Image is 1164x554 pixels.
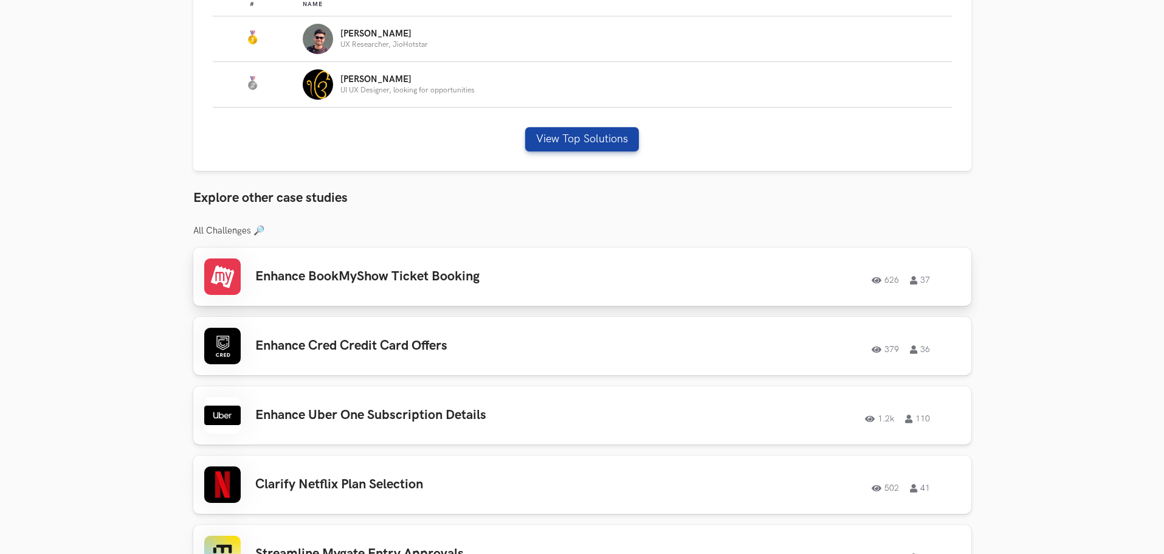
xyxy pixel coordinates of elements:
[340,41,428,49] p: UX Researcher, JioHotstar
[193,190,971,206] h3: Explore other case studies
[255,407,601,423] h3: Enhance Uber One Subscription Details
[255,477,601,493] h3: Clarify Netflix Plan Selection
[303,1,323,8] span: Name
[525,127,639,151] button: View Top Solutions
[910,484,930,493] span: 41
[250,1,255,8] span: #
[193,226,971,237] h3: All Challenges 🔎
[255,338,601,354] h3: Enhance Cred Credit Card Offers
[865,415,894,423] span: 1.2k
[910,345,930,354] span: 36
[872,484,899,493] span: 502
[340,29,428,39] p: [PERSON_NAME]
[193,317,971,375] a: Enhance Cred Credit Card Offers37936
[910,276,930,285] span: 37
[872,345,899,354] span: 379
[905,415,930,423] span: 110
[193,455,971,514] a: Clarify Netflix Plan Selection50241
[303,69,333,100] img: Profile photo
[245,76,260,91] img: Silver Medal
[245,30,260,45] img: Gold Medal
[193,386,971,445] a: Enhance Uber One Subscription Details1.2k110
[872,276,899,285] span: 626
[255,269,601,285] h3: Enhance BookMyShow Ticket Booking
[340,75,475,85] p: [PERSON_NAME]
[303,24,333,54] img: Profile photo
[193,248,971,306] a: Enhance BookMyShow Ticket Booking62637
[340,86,475,94] p: UI UX Designer, looking for opportunities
